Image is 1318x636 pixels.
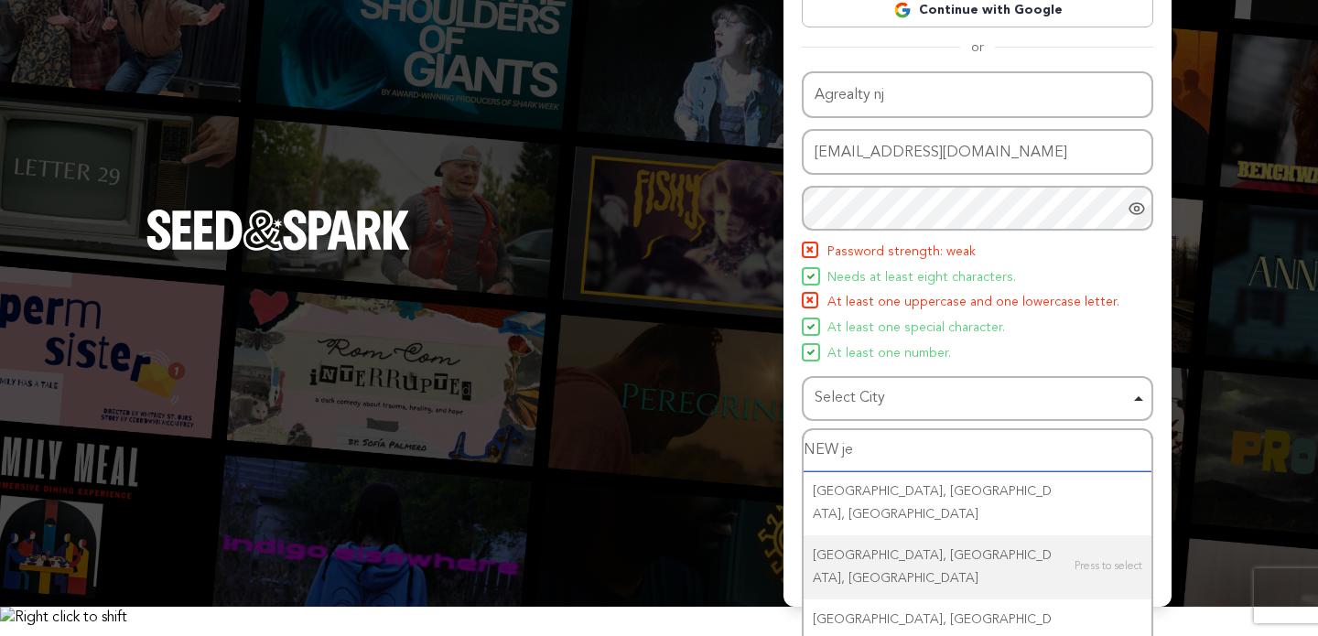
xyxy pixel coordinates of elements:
[804,430,1151,471] input: Select City
[804,243,816,256] img: Seed&Spark Icon
[827,242,976,264] span: Password strength: weak
[802,129,1153,176] input: Email address
[146,210,410,250] img: Seed&Spark Logo
[804,294,816,307] img: Seed&Spark Icon
[827,267,1016,289] span: Needs at least eight characters.
[960,38,995,57] span: or
[807,349,815,356] img: Seed&Spark Icon
[807,323,815,330] img: Seed&Spark Icon
[893,1,912,19] img: Google logo
[827,292,1119,314] span: At least one uppercase and one lowercase letter.
[807,273,815,280] img: Seed&Spark Icon
[1128,199,1146,218] a: Show password as plain text. Warning: this will display your password on the screen.
[146,210,410,286] a: Seed&Spark Homepage
[804,471,1151,535] div: [GEOGRAPHIC_DATA], [GEOGRAPHIC_DATA], [GEOGRAPHIC_DATA]
[815,385,1129,412] div: Select City
[804,535,1151,599] div: [GEOGRAPHIC_DATA], [GEOGRAPHIC_DATA], [GEOGRAPHIC_DATA]
[827,343,951,365] span: At least one number.
[827,318,1005,340] span: At least one special character.
[802,71,1153,118] input: Name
